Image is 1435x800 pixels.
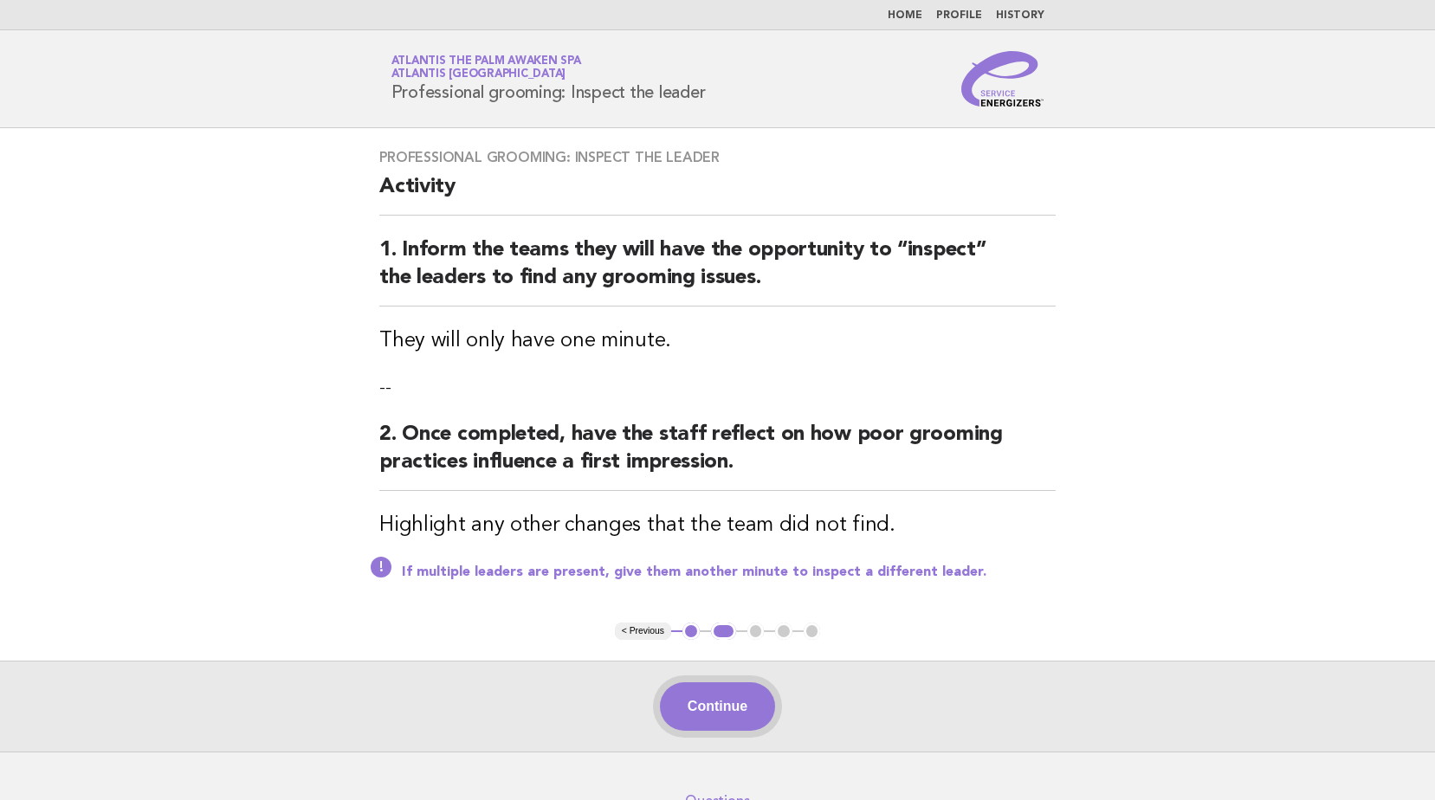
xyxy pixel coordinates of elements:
h3: They will only have one minute. [379,327,1056,355]
button: Continue [660,682,775,731]
button: < Previous [615,623,671,640]
p: If multiple leaders are present, give them another minute to inspect a different leader. [402,564,1056,581]
h2: 1. Inform the teams they will have the opportunity to “inspect” the leaders to find any grooming ... [379,236,1056,306]
h3: Highlight any other changes that the team did not find. [379,512,1056,539]
a: Atlantis The Palm Awaken SpaAtlantis [GEOGRAPHIC_DATA] [391,55,581,80]
a: Profile [936,10,982,21]
button: 2 [711,623,736,640]
p: -- [379,376,1056,400]
button: 1 [682,623,700,640]
span: Atlantis [GEOGRAPHIC_DATA] [391,69,566,81]
img: Service Energizers [961,51,1044,106]
h3: Professional grooming: Inspect the leader [379,149,1056,166]
h2: 2. Once completed, have the staff reflect on how poor grooming practices influence a first impres... [379,421,1056,491]
a: History [996,10,1044,21]
a: Home [888,10,922,21]
h2: Activity [379,173,1056,216]
h1: Professional grooming: Inspect the leader [391,56,706,101]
